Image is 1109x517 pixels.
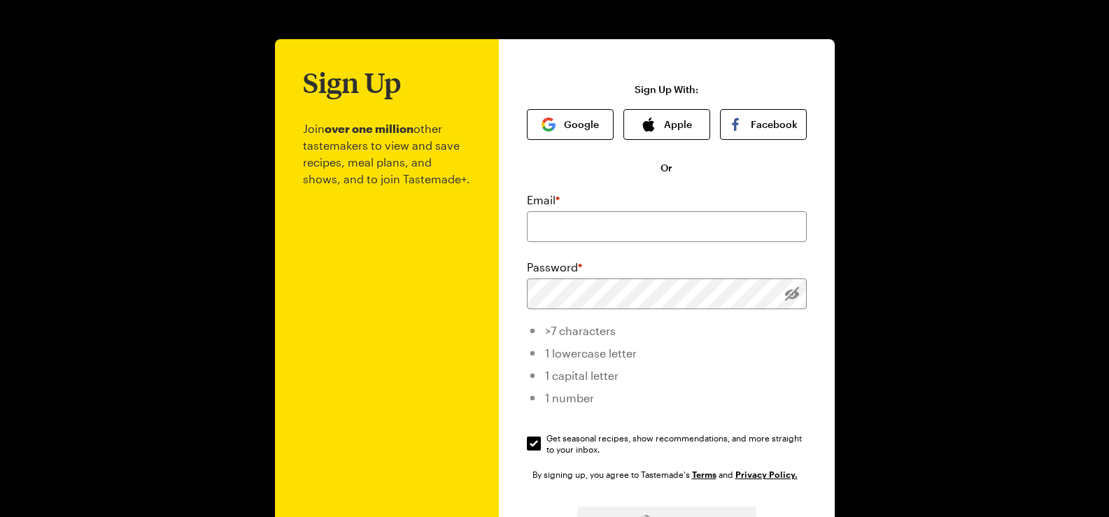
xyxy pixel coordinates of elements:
[545,369,619,382] span: 1 capital letter
[720,109,807,140] button: Facebook
[661,161,672,175] span: Or
[623,109,710,140] button: Apple
[303,67,401,98] h1: Sign Up
[325,122,414,135] b: over one million
[527,192,560,208] label: Email
[635,84,698,95] p: Sign Up With:
[527,437,541,451] input: Get seasonal recipes, show recommendations, and more straight to your inbox.
[506,23,603,35] img: tastemade
[692,468,716,480] a: Tastemade Terms of Service
[527,109,614,140] button: Google
[545,391,594,404] span: 1 number
[527,259,582,276] label: Password
[546,432,808,455] span: Get seasonal recipes, show recommendations, and more straight to your inbox.
[735,468,798,480] a: Tastemade Privacy Policy
[545,346,637,360] span: 1 lowercase letter
[545,324,616,337] span: >7 characters
[532,467,801,481] div: By signing up, you agree to Tastemade's and
[506,22,603,39] a: Go to Tastemade Homepage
